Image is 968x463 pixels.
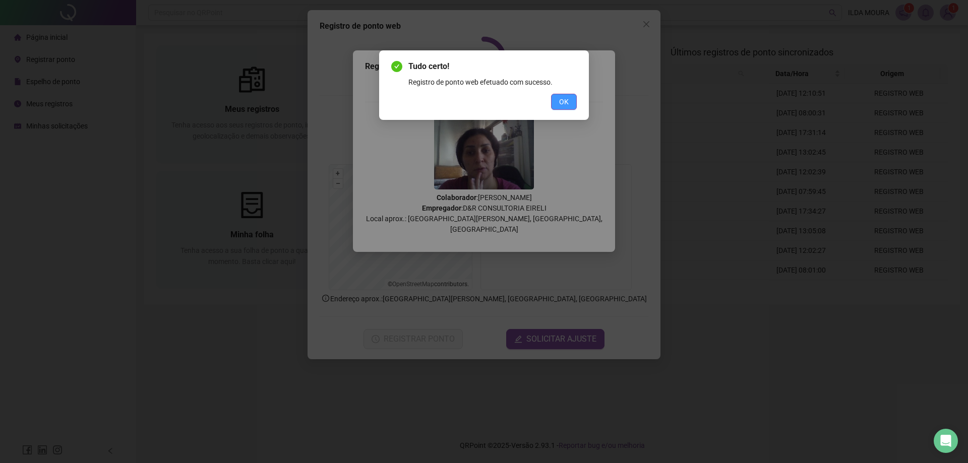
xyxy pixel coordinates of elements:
button: OK [551,94,577,110]
span: OK [559,96,569,107]
div: Registro de ponto web efetuado com sucesso. [408,77,577,88]
span: check-circle [391,61,402,72]
div: Open Intercom Messenger [934,429,958,453]
span: Tudo certo! [408,60,577,73]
